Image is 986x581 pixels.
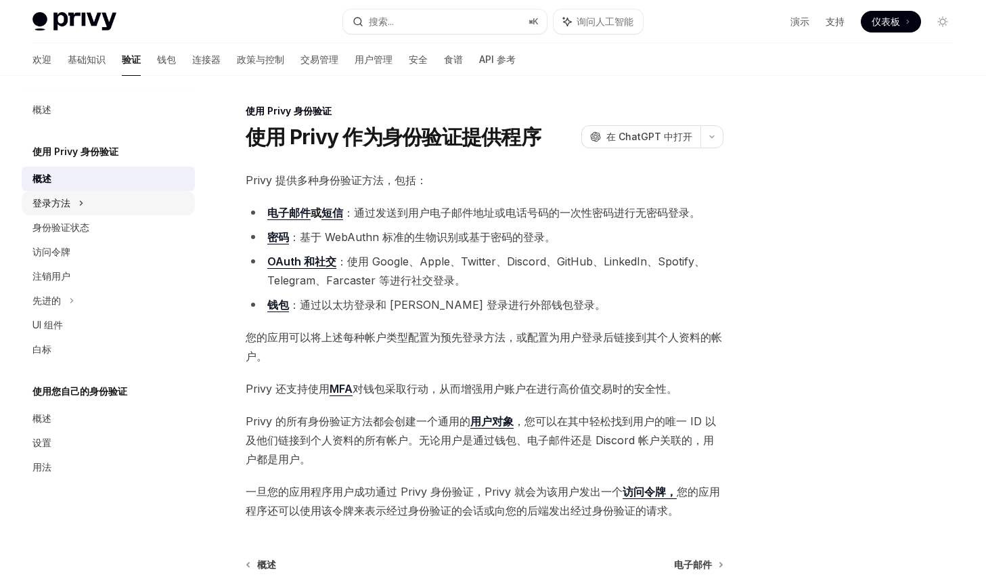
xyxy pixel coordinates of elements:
[122,43,141,76] a: 验证
[300,53,338,65] font: 交易管理
[289,230,556,244] font: ：基于 WebAuthn 标准的生物识别或基于密码的登录。
[32,385,127,397] font: 使用您自己的身份验证
[32,146,118,157] font: 使用 Privy 身份验证
[32,43,51,76] a: 欢迎
[790,16,809,27] font: 演示
[267,298,289,311] font: 钱包
[479,43,516,76] a: API 参考
[247,558,276,572] a: 概述
[32,221,89,233] font: 身份验证状态
[355,43,393,76] a: 用户管理
[32,12,116,31] img: 灯光标志
[577,16,633,27] font: 询问人工智能
[409,53,428,65] font: 安全
[343,9,547,34] button: 搜索...⌘K
[932,11,954,33] button: 切换暗模式
[22,98,195,122] a: 概述
[321,206,343,220] a: 短信
[32,437,51,448] font: 设置
[554,9,643,34] button: 询问人工智能
[790,15,809,28] a: 演示
[22,455,195,479] a: 用法
[257,559,276,570] font: 概述
[22,167,195,191] a: 概述
[22,431,195,455] a: 设置
[22,215,195,240] a: 身份验证状态
[470,414,514,429] a: 用户对象
[32,104,51,115] font: 概述
[444,43,463,76] a: 食谱
[32,412,51,424] font: 概述
[533,16,539,26] font: K
[22,264,195,288] a: 注销用户
[32,343,51,355] font: 白标
[674,559,712,570] font: 电子邮件
[22,337,195,362] a: 白标
[479,53,516,65] font: API 参考
[32,53,51,65] font: 欢迎
[826,16,845,27] font: 支持
[606,131,692,142] font: 在 ChatGPT 中打开
[32,270,70,282] font: 注销用户
[289,298,606,311] font: ：通过以太坊登录和 [PERSON_NAME] 登录进行外部钱包登录。
[246,485,623,498] font: 一旦您的应用程序用户成功通过 Privy 身份验证，Privy 就会为该用户发出一个
[32,173,51,184] font: 概述
[623,485,677,499] a: 访问令牌，
[623,485,677,498] font: 访问令牌，
[369,16,394,27] font: 搜索...
[22,406,195,431] a: 概述
[267,255,336,268] font: OAuth 和社交
[581,125,700,148] button: 在 ChatGPT 中打开
[68,43,106,76] a: 基础知识
[343,206,700,219] font: ：通过发送到用户电子邮件地址或电话号码的一次性密码进行无密码登录。
[32,246,70,257] font: 访问令牌
[246,414,716,466] font: ，您可以在其中轻松找到用户的唯一 ID 以及他们链接到个人资料的所有帐户。无论用户是通过钱包、电子邮件还是 Discord 帐户关联的，用户都是用户。
[32,319,63,330] font: UI 组件
[237,43,284,76] a: 政策与控制
[22,313,195,337] a: UI 组件
[32,197,70,209] font: 登录方法
[444,53,463,65] font: 食谱
[246,173,427,187] font: Privy 提供多种身份验证方法，包括：
[826,15,845,28] a: 支持
[330,382,353,395] font: MFA
[68,53,106,65] font: 基础知识
[355,53,393,65] font: 用户管理
[321,206,343,219] font: 短信
[192,43,221,76] a: 连接器
[311,206,321,219] font: 或
[246,125,541,149] font: 使用 Privy 作为身份验证提供程序
[267,230,289,244] a: 密码
[246,105,332,116] font: 使用 Privy 身份验证
[246,414,470,428] font: Privy 的所有身份验证方法都会创建一个通用的
[330,382,353,396] a: MFA
[267,255,336,269] a: OAuth 和社交
[122,53,141,65] font: 验证
[267,298,289,312] a: 钱包
[237,53,284,65] font: 政策与控制
[353,382,677,395] font: 对钱包采取行动，从而增强用户账户在进行高价值交易时的安全性。
[32,295,61,306] font: 先进的
[529,16,533,26] font: ⌘
[267,206,311,220] a: 电子邮件
[674,558,722,572] a: 电子邮件
[300,43,338,76] a: 交易管理
[246,382,330,395] font: Privy 还支持使用
[157,43,176,76] a: 钱包
[157,53,176,65] font: 钱包
[246,330,722,363] font: 您的应用可以将上述每种帐户类型配置为预先登录方法，或配置为用户登录后链接到其个人资料的帐户。
[267,206,311,219] font: 电子邮件
[32,461,51,473] font: 用法
[267,255,705,287] font: ：使用 Google、Apple、Twitter、Discord、GitHub、LinkedIn、Spotify、Telegram、Farcaster 等进行社交登录。
[22,240,195,264] a: 访问令牌
[409,43,428,76] a: 安全
[861,11,921,33] a: 仪表板
[872,16,900,27] font: 仪表板
[192,53,221,65] font: 连接器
